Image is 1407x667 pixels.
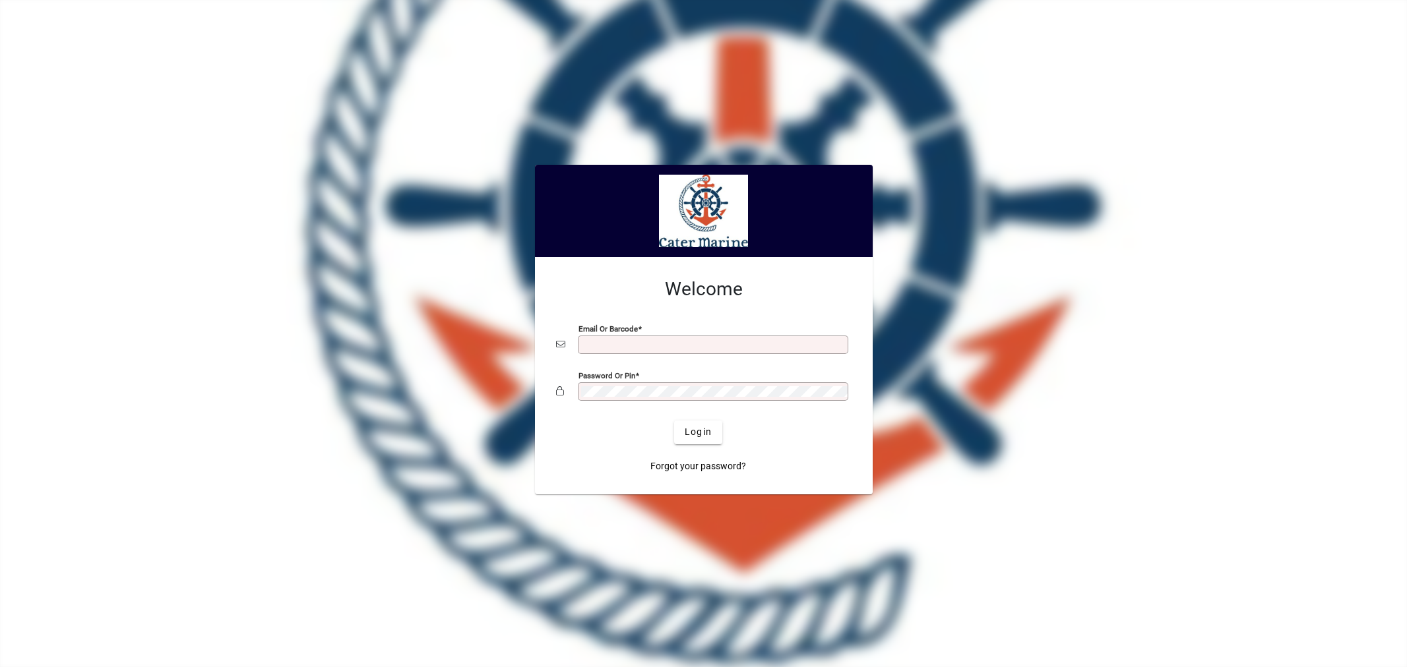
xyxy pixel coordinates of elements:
[556,278,852,301] h2: Welcome
[578,370,635,380] mat-label: Password or Pin
[578,324,638,333] mat-label: Email or Barcode
[645,455,751,478] a: Forgot your password?
[674,420,722,444] button: Login
[650,459,746,473] span: Forgot your password?
[685,425,712,439] span: Login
